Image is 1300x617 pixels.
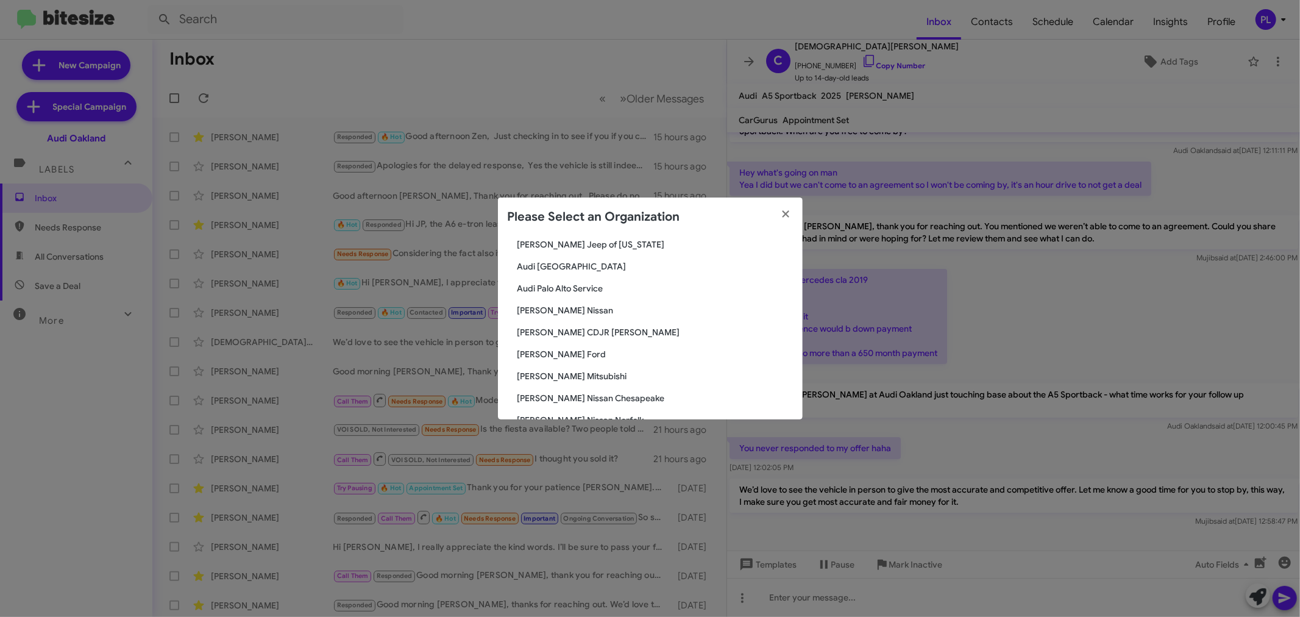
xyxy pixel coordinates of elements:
[517,304,793,316] span: [PERSON_NAME] Nissan
[517,370,793,382] span: [PERSON_NAME] Mitsubishi
[508,207,680,227] h2: Please Select an Organization
[517,414,793,426] span: [PERSON_NAME] Nissan Norfolk
[517,392,793,404] span: [PERSON_NAME] Nissan Chesapeake
[517,260,793,273] span: Audi [GEOGRAPHIC_DATA]
[517,238,793,251] span: [PERSON_NAME] Jeep of [US_STATE]
[517,326,793,338] span: [PERSON_NAME] CDJR [PERSON_NAME]
[517,282,793,294] span: Audi Palo Alto Service
[517,348,793,360] span: [PERSON_NAME] Ford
